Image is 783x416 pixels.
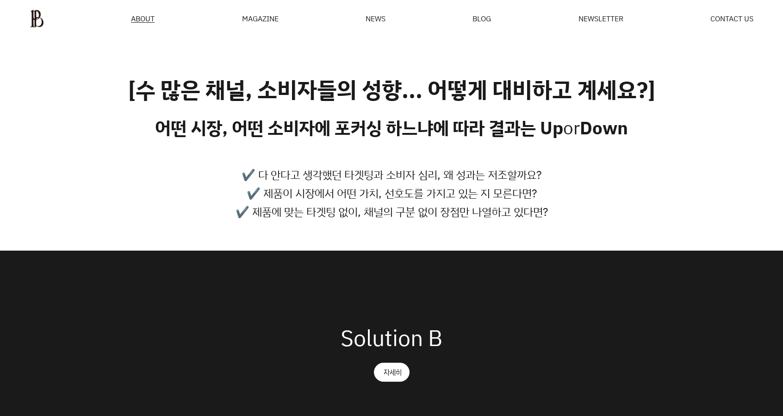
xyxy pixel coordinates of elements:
a: ABOUT [131,15,155,23]
img: ba379d5522eb3.png [30,9,44,28]
span: ABOUT [131,15,155,22]
a: NEWS [366,15,385,22]
div: 자세히 [384,369,402,376]
p: ✔️ 다 안다고 생각했던 타겟팅과 소비자 심리, 왜 성과는 저조할까요? ✔️ 제품이 시장에서 어떤 가치, 선호도를 가지고 있는 지 모른다면? ✔️ 제품에 맞는 타겟팅 없이, ... [236,165,548,221]
h2: [수 많은 채널, 소비자들의 성향... 어떻게 대비하고 계세요?] [128,76,655,103]
div: MAGAZINE [242,15,279,22]
a: BLOG [472,15,491,22]
a: NEWSLETTER [578,15,623,22]
h3: 어떤 시장, 어떤 소비자에 포커싱 하느냐에 따라 결과는 Up Down [155,117,628,139]
a: CONTACT US [710,15,753,22]
h2: Solution B [341,325,442,352]
span: or [563,116,580,139]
